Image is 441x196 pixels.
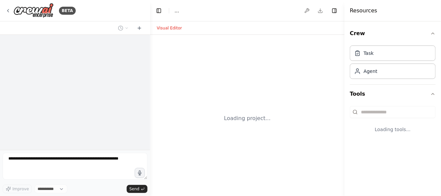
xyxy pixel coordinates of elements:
[127,185,147,193] button: Send
[134,24,145,32] button: Start a new chat
[3,185,32,193] button: Improve
[364,68,377,75] div: Agent
[115,24,131,32] button: Switch to previous chat
[224,114,271,122] div: Loading project...
[350,7,377,15] h4: Resources
[350,85,436,103] button: Tools
[153,24,186,32] button: Visual Editor
[59,7,76,15] div: BETA
[175,7,179,14] span: ...
[350,24,436,43] button: Crew
[129,186,139,192] span: Send
[154,6,164,15] button: Hide left sidebar
[135,168,145,178] button: Click to speak your automation idea
[175,7,179,14] nav: breadcrumb
[12,186,29,192] span: Improve
[350,103,436,143] div: Tools
[364,50,374,57] div: Task
[13,3,54,18] img: Logo
[350,43,436,84] div: Crew
[350,121,436,138] div: Loading tools...
[330,6,339,15] button: Hide right sidebar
